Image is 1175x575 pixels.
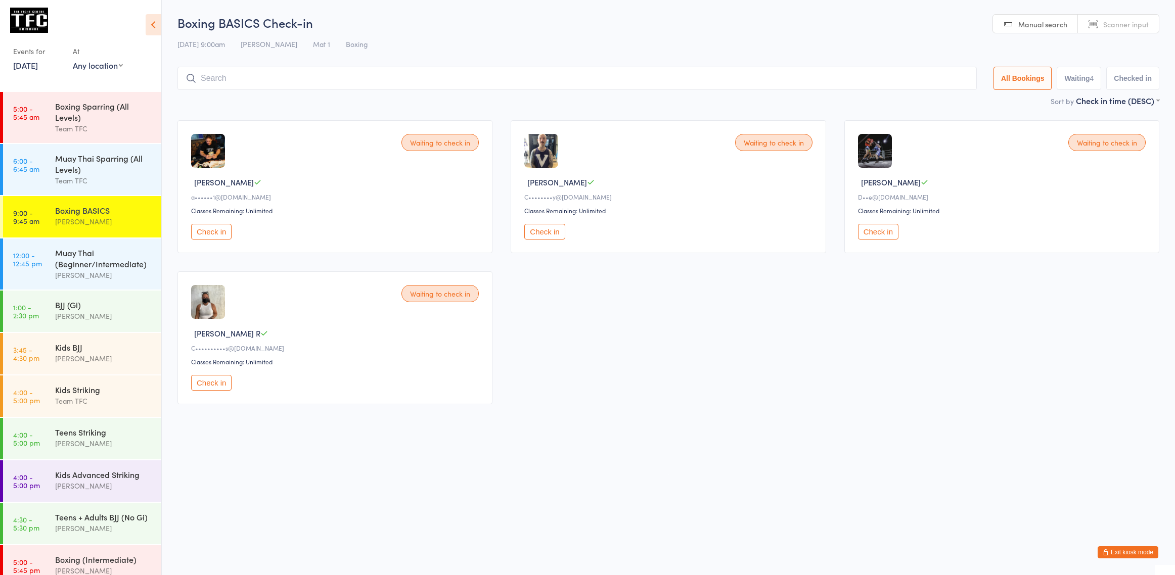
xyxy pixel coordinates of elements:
time: 4:00 - 5:00 pm [13,388,40,404]
div: Check in time (DESC) [1076,95,1159,106]
button: Exit kiosk mode [1098,546,1158,558]
time: 12:00 - 12:45 pm [13,251,42,267]
a: 1:00 -2:30 pmBJJ (Gi)[PERSON_NAME] [3,291,161,332]
span: Manual search [1018,19,1067,29]
div: BJJ (Gi) [55,299,153,310]
div: Team TFC [55,123,153,134]
time: 5:00 - 5:45 am [13,105,39,121]
div: Team TFC [55,175,153,186]
span: [PERSON_NAME] [527,177,587,187]
button: Check in [858,224,898,239]
a: 6:00 -6:45 amMuay Thai Sparring (All Levels)Team TFC [3,144,161,195]
a: 4:00 -5:00 pmKids StrikingTeam TFC [3,375,161,417]
time: 4:00 - 5:00 pm [13,430,40,447]
time: 6:00 - 6:45 am [13,157,39,173]
time: 1:00 - 2:30 pm [13,303,39,319]
div: Classes Remaining: Unlimited [858,206,1149,215]
div: a••••••1@[DOMAIN_NAME] [191,193,482,201]
img: image1740908157.png [858,134,892,168]
div: [PERSON_NAME] [55,480,153,492]
button: All Bookings [993,67,1052,90]
input: Search [177,67,977,90]
img: image1740639947.png [191,285,225,319]
span: [PERSON_NAME] [861,177,921,187]
span: Scanner input [1103,19,1149,29]
div: Classes Remaining: Unlimited [191,357,482,366]
button: Check in [524,224,565,239]
div: Waiting to check in [401,134,479,151]
button: Check in [191,375,232,391]
div: Kids BJJ [55,342,153,353]
div: Muay Thai (Beginner/Intermediate) [55,247,153,269]
time: 4:30 - 5:30 pm [13,515,39,532]
button: Waiting4 [1057,67,1101,90]
div: Muay Thai Sparring (All Levels) [55,153,153,175]
label: Sort by [1051,96,1074,106]
img: image1711740367.png [191,134,225,168]
div: Teens Striking [55,426,153,438]
div: [PERSON_NAME] [55,522,153,534]
a: 12:00 -12:45 pmMuay Thai (Beginner/Intermediate)[PERSON_NAME] [3,238,161,290]
div: Team TFC [55,395,153,407]
div: Kids Striking [55,384,153,395]
span: [PERSON_NAME] [241,39,297,49]
div: Boxing (Intermediate) [55,554,153,565]
h2: Boxing BASICS Check-in [177,14,1159,31]
button: Checked in [1106,67,1159,90]
div: [PERSON_NAME] [55,310,153,322]
a: 3:45 -4:30 pmKids BJJ[PERSON_NAME] [3,333,161,374]
a: 4:30 -5:30 pmTeens + Adults BJJ (No Gi)[PERSON_NAME] [3,503,161,544]
div: Boxing BASICS [55,205,153,216]
span: Mat 1 [313,39,330,49]
div: Any location [73,60,123,71]
div: Events for [13,43,63,60]
span: [PERSON_NAME] R [194,328,260,339]
div: [PERSON_NAME] [55,353,153,364]
div: [PERSON_NAME] [55,216,153,227]
div: Classes Remaining: Unlimited [524,206,815,215]
a: 5:00 -5:45 amBoxing Sparring (All Levels)Team TFC [3,92,161,143]
span: [PERSON_NAME] [194,177,254,187]
div: Boxing Sparring (All Levels) [55,101,153,123]
span: [DATE] 9:00am [177,39,225,49]
div: Waiting to check in [1068,134,1146,151]
div: [PERSON_NAME] [55,269,153,281]
time: 5:00 - 5:45 pm [13,558,40,574]
button: Check in [191,224,232,239]
time: 3:45 - 4:30 pm [13,346,39,362]
a: [DATE] [13,60,38,71]
a: 4:00 -5:00 pmKids Advanced Striking[PERSON_NAME] [3,460,161,502]
div: Waiting to check in [401,285,479,302]
img: image1757905599.png [524,134,558,168]
div: Kids Advanced Striking [55,469,153,480]
div: Teens + Adults BJJ (No Gi) [55,511,153,522]
div: C••••••••••s@[DOMAIN_NAME] [191,344,482,352]
a: 9:00 -9:45 amBoxing BASICS[PERSON_NAME] [3,196,161,237]
div: D••e@[DOMAIN_NAME] [858,193,1149,201]
img: The Fight Centre Brisbane [10,8,48,33]
div: Waiting to check in [735,134,812,151]
div: 4 [1090,74,1094,82]
div: Classes Remaining: Unlimited [191,206,482,215]
a: 4:00 -5:00 pmTeens Striking[PERSON_NAME] [3,418,161,459]
time: 9:00 - 9:45 am [13,209,39,225]
div: C••••••••y@[DOMAIN_NAME] [524,193,815,201]
div: [PERSON_NAME] [55,438,153,449]
span: Boxing [346,39,368,49]
time: 4:00 - 5:00 pm [13,473,40,489]
div: At [73,43,123,60]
